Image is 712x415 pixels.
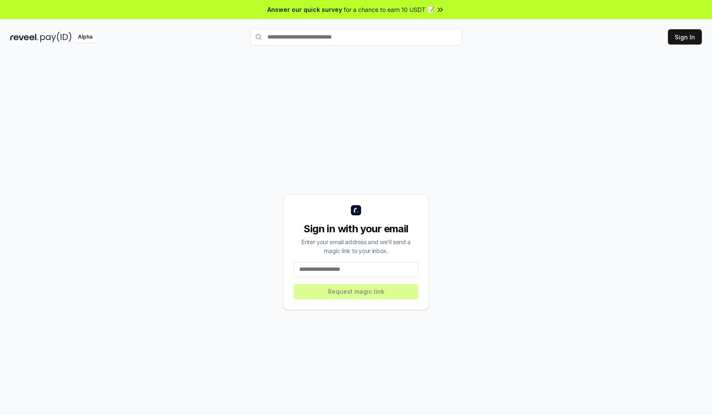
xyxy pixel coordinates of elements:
[351,205,361,215] img: logo_small
[10,32,39,42] img: reveel_dark
[294,222,418,236] div: Sign in with your email
[344,5,434,14] span: for a chance to earn 10 USDT 📝
[267,5,342,14] span: Answer our quick survey
[40,32,72,42] img: pay_id
[668,29,702,45] button: Sign In
[294,237,418,255] div: Enter your email address and we’ll send a magic link to your inbox.
[73,32,97,42] div: Alpha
